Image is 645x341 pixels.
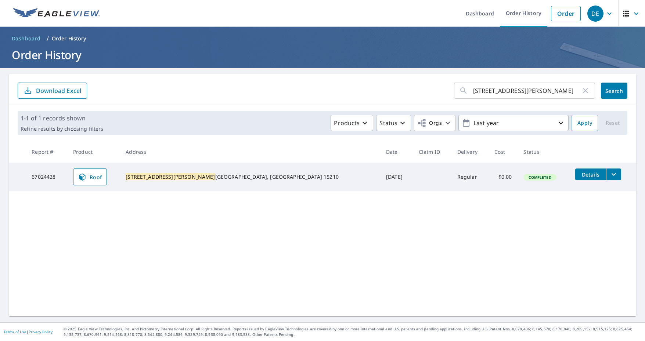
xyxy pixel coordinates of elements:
span: Completed [524,175,555,180]
span: Details [580,171,602,178]
button: Search [601,83,627,99]
th: Cost [489,141,518,163]
span: Roof [78,173,102,181]
a: Dashboard [9,33,44,44]
p: | [4,330,53,334]
th: Address [120,141,380,163]
td: $0.00 [489,163,518,191]
button: Apply [572,115,598,131]
th: Delivery [451,141,489,163]
th: Product [67,141,120,163]
span: Orgs [417,119,442,128]
a: Roof [73,168,107,185]
td: Regular [451,163,489,191]
h1: Order History [9,47,636,62]
div: DE [587,6,603,22]
th: Report # [26,141,67,163]
button: Last year [458,115,569,131]
img: EV Logo [13,8,100,19]
p: 1-1 of 1 records shown [21,114,103,123]
li: / [47,34,49,43]
th: Date [380,141,413,163]
p: © 2025 Eagle View Technologies, Inc. and Pictometry International Corp. All Rights Reserved. Repo... [64,326,641,337]
a: Privacy Policy [29,329,53,334]
p: Download Excel [36,87,81,95]
input: Address, Report #, Claim ID, etc. [473,80,581,101]
p: Products [334,119,360,127]
a: Terms of Use [4,329,26,334]
span: Search [607,87,621,94]
th: Claim ID [413,141,451,163]
button: Status [376,115,411,131]
span: Apply [577,119,592,128]
span: Dashboard [12,35,41,42]
p: Status [379,119,397,127]
div: [GEOGRAPHIC_DATA], [GEOGRAPHIC_DATA] 15210 [126,173,374,181]
button: filesDropdownBtn-67024428 [606,168,621,180]
button: Orgs [414,115,455,131]
td: 67024428 [26,163,67,191]
p: Refine results by choosing filters [21,126,103,132]
mark: [STREET_ADDRESS][PERSON_NAME] [126,173,215,180]
p: Order History [52,35,86,42]
button: Products [331,115,373,131]
td: [DATE] [380,163,413,191]
a: Order [551,6,581,21]
button: Download Excel [18,83,87,99]
button: detailsBtn-67024428 [575,168,606,180]
th: Status [518,141,569,163]
nav: breadcrumb [9,33,636,44]
p: Last year [471,117,556,130]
